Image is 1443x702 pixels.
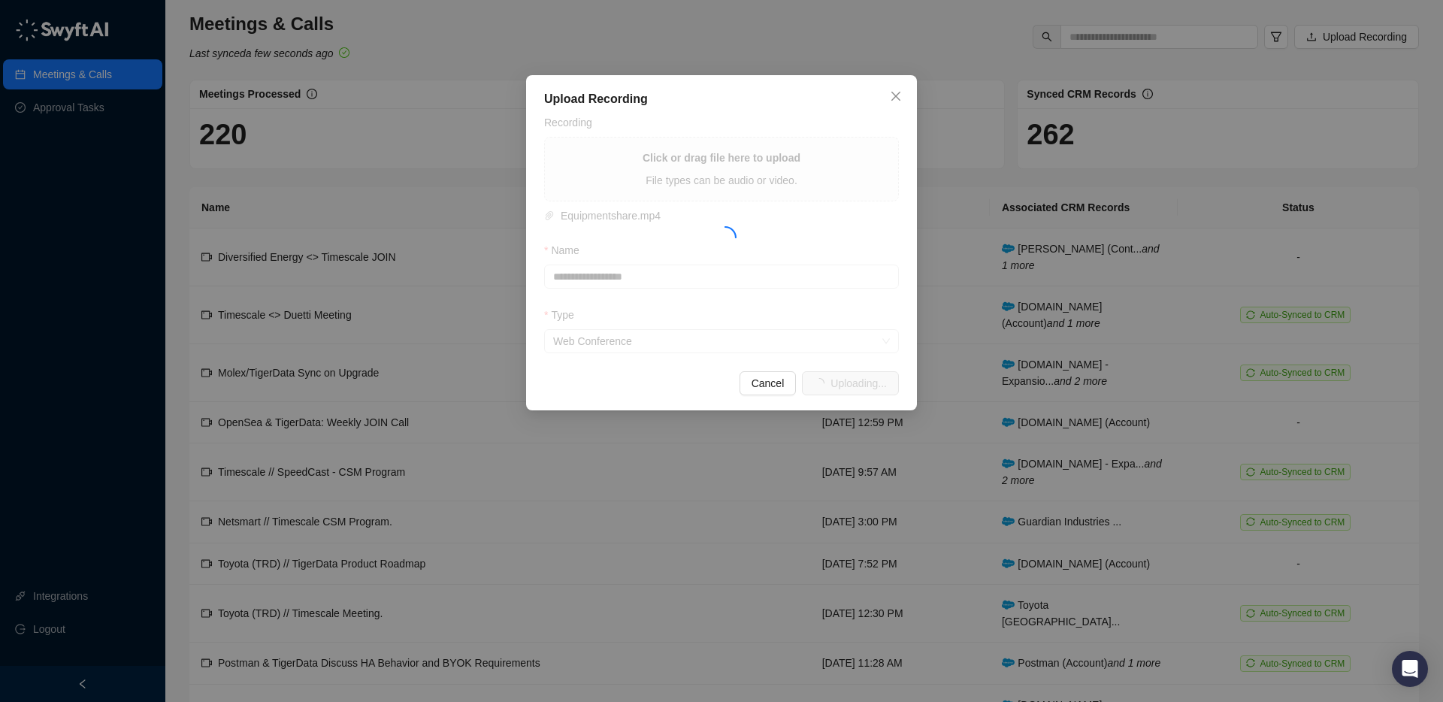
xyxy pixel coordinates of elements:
div: Upload Recording [544,90,899,108]
div: Open Intercom Messenger [1392,651,1428,687]
button: Close [884,84,908,108]
button: Cancel [740,371,797,395]
span: close [890,90,902,102]
span: Cancel [752,375,785,392]
button: Uploading... [802,371,899,395]
span: loading [712,224,739,251]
